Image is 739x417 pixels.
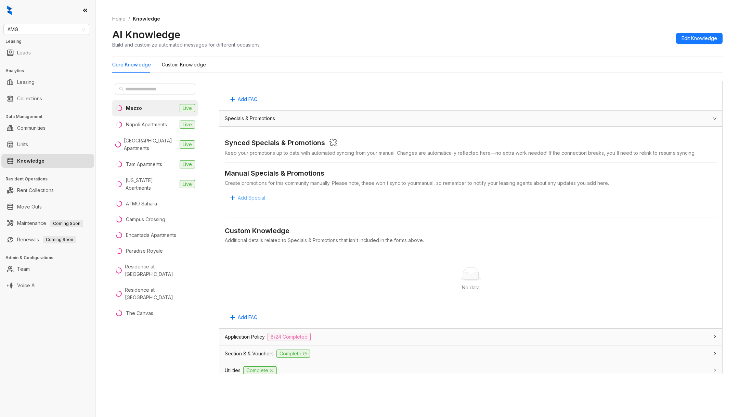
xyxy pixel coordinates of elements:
button: Add FAQ [225,94,263,105]
li: Voice AI [1,279,94,292]
button: Add FAQ [225,312,263,323]
div: The Canvas [126,309,153,317]
span: Application Policy [225,333,265,341]
div: Tam Apartments [126,161,162,168]
span: collapsed [713,368,717,372]
span: Complete [243,366,277,375]
button: Add Special [225,192,271,203]
div: Encantada Apartments [126,231,176,239]
li: Move Outs [1,200,94,214]
li: Communities [1,121,94,135]
span: Utilities [225,367,241,374]
div: Mezzo [126,104,142,112]
h2: AI Knowledge [112,28,180,41]
span: expanded [713,116,717,121]
a: Rent Collections [17,184,54,197]
span: Add Special [238,194,265,202]
a: Voice AI [17,279,36,292]
li: Leads [1,46,94,60]
a: RenewalsComing Soon [17,233,76,247]
div: Core Knowledge [112,61,151,68]
a: Home [111,15,127,23]
div: Synced Specials & Promotions [225,138,325,149]
div: Custom Knowledge [225,226,717,236]
span: Live [180,104,195,112]
h3: Analytics [5,68,95,74]
div: Keep your promotions up to date with automated syncing from your manual . Changes are automatical... [225,149,717,157]
h3: Admin & Configurations [5,255,95,261]
div: Residence at [GEOGRAPHIC_DATA] [125,263,195,278]
span: Specials & Promotions [225,115,275,122]
li: Units [1,138,94,151]
span: collapsed [713,334,717,339]
div: UtilitiesComplete [219,362,722,379]
li: Collections [1,92,94,105]
span: Live [180,160,195,168]
div: Application Policy8/24 Completed [219,329,722,345]
div: Manual Specials & Promotions [225,168,717,179]
span: Live [180,180,195,188]
a: Move Outs [17,200,42,214]
span: Complete [276,350,310,358]
li: Knowledge [1,154,94,168]
div: Napoli Apartments [126,121,167,128]
div: Build and customize automated messages for different occasions. [112,41,261,48]
span: search [119,87,124,91]
a: Collections [17,92,42,105]
div: Section 8 & VouchersComplete [219,345,722,362]
span: Edit Knowledge [682,35,717,42]
h3: Resident Operations [5,176,95,182]
div: Residence at [GEOGRAPHIC_DATA] [125,286,195,301]
div: [US_STATE] Apartments [126,177,177,192]
span: AMG [8,24,85,35]
a: Units [17,138,28,151]
a: Communities [17,121,46,135]
span: collapsed [713,351,717,355]
div: ATMO Sahara [126,200,157,207]
div: Paradise Royale [126,247,163,255]
a: Knowledge [17,154,44,168]
span: Add FAQ [238,96,258,103]
div: Create promotions for this community manually. Please note, these won't sync to your manual , so ... [225,179,717,187]
li: Rent Collections [1,184,94,197]
a: Team [17,262,30,276]
li: / [128,15,130,23]
span: Section 8 & Vouchers [225,350,274,357]
div: Custom Knowledge [162,61,206,68]
li: Team [1,262,94,276]
h3: Data Management [5,114,95,120]
h3: Leasing [5,38,95,45]
img: logo [7,5,12,15]
a: Leasing [17,75,35,89]
div: Campus Crossing [126,216,165,223]
span: Coming Soon [50,220,83,227]
div: [GEOGRAPHIC_DATA] Apartments [124,137,177,152]
span: Knowledge [133,16,160,22]
li: Renewals [1,233,94,247]
span: Live [180,121,195,129]
span: Live [180,140,195,149]
div: Additional details related to Specials & Promotions that isn't included in the forms above. [225,237,717,244]
div: No data [233,284,709,291]
div: Specials & Promotions [219,111,722,126]
span: Add FAQ [238,314,258,321]
span: Coming Soon [43,236,76,243]
a: Leads [17,46,31,60]
li: Leasing [1,75,94,89]
button: Edit Knowledge [676,33,723,44]
span: 8/24 Completed [268,333,311,341]
li: Maintenance [1,216,94,230]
